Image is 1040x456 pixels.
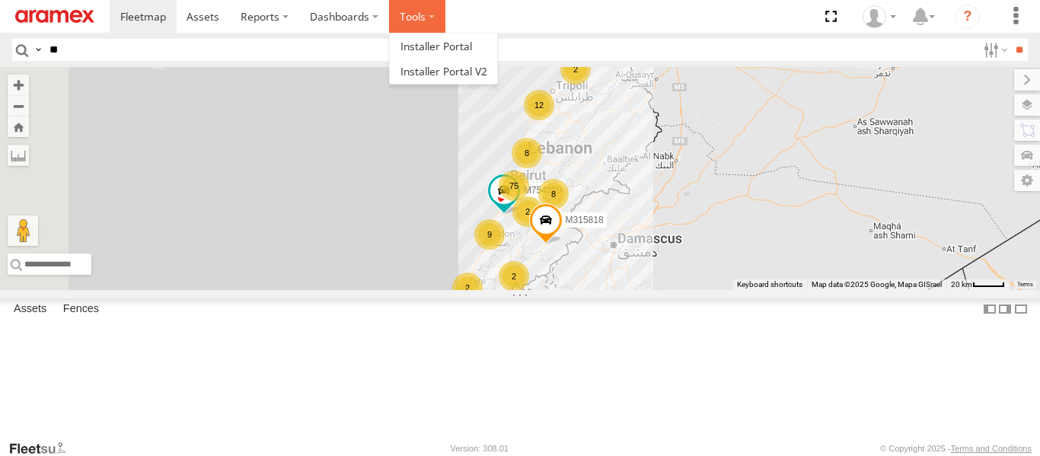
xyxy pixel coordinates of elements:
button: Zoom in [8,75,29,95]
label: Map Settings [1014,170,1040,191]
button: Zoom out [8,95,29,116]
div: 75 [499,171,529,201]
span: M315818 [566,215,604,225]
div: 8 [538,179,569,209]
div: Version: 308.01 [451,444,509,453]
button: Drag Pegman onto the map to open Street View [8,215,38,246]
label: Search Query [32,39,44,61]
label: Assets [6,298,54,320]
span: 20 km [951,280,972,289]
div: 2 [512,196,543,227]
label: Dock Summary Table to the Right [997,298,1013,320]
button: Keyboard shortcuts [737,279,802,290]
i: ? [955,5,980,29]
span: Map data ©2025 Google, Mapa GISrael [812,280,942,289]
div: © Copyright 2025 - [880,444,1032,453]
label: Hide Summary Table [1013,298,1029,320]
div: 9 [474,219,505,250]
div: 12 [524,90,554,120]
label: Search Filter Options [978,39,1010,61]
div: 2 [499,261,529,292]
a: Terms (opens in new tab) [1017,282,1033,288]
label: Fences [56,298,107,320]
div: 8 [512,138,542,168]
button: Map scale: 20 km per 39 pixels [946,279,1010,290]
a: Visit our Website [8,441,78,456]
div: Mazen Siblini [857,5,901,28]
a: Terms and Conditions [951,444,1032,453]
img: aramex-logo.svg [15,10,94,23]
button: Zoom Home [8,116,29,137]
div: 2 [560,54,591,85]
div: 2 [452,273,483,303]
label: Dock Summary Table to the Left [982,298,997,320]
label: Measure [8,145,29,166]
